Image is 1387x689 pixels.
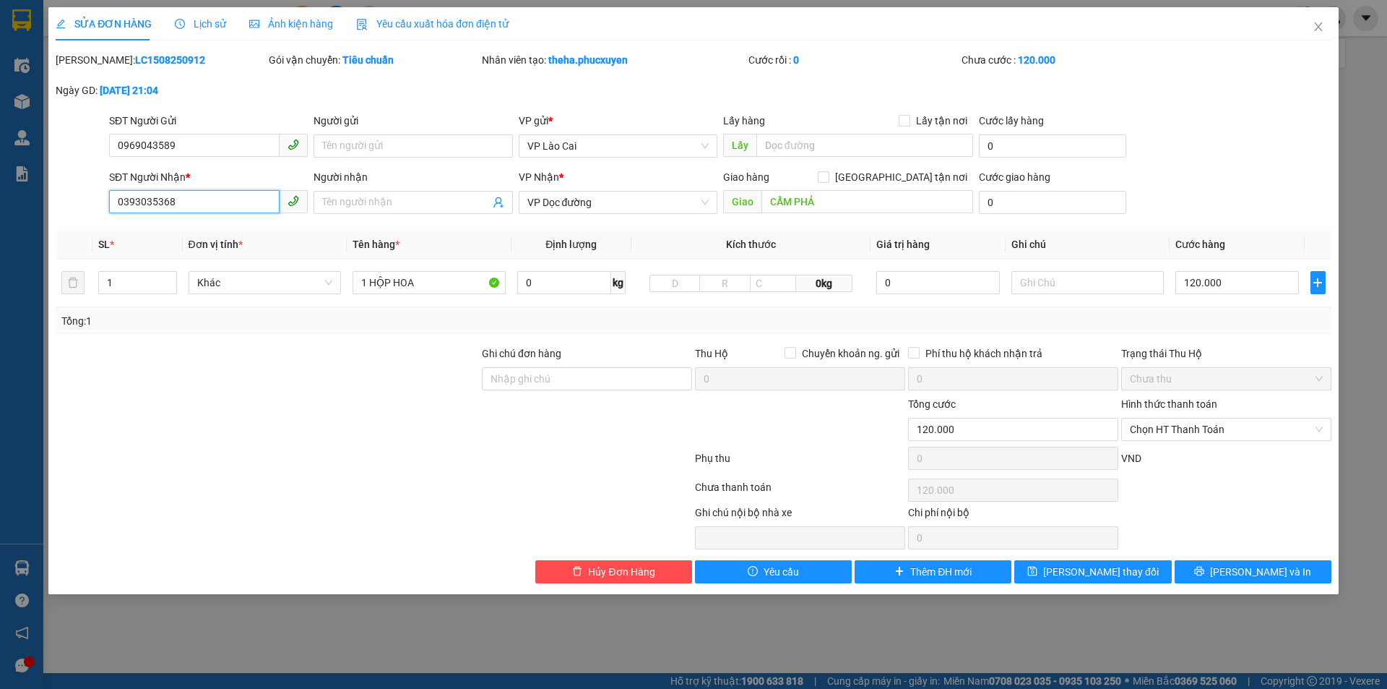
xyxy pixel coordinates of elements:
[723,190,761,213] span: Giao
[1310,271,1326,294] button: plus
[7,42,145,93] span: Gửi hàng [GEOGRAPHIC_DATA]: Hotline:
[1043,564,1159,580] span: [PERSON_NAME] thay đổi
[109,113,308,129] div: SĐT Người Gửi
[56,19,66,29] span: edit
[482,348,561,359] label: Ghi chú đơn hàng
[695,560,852,583] button: exclamation-circleYêu cầu
[353,271,506,294] input: VD: Bàn, Ghế
[249,18,333,30] span: Ảnh kiện hàng
[1175,560,1331,583] button: printer[PERSON_NAME] và In
[962,52,1172,68] div: Chưa cước :
[748,566,758,578] span: exclamation-circle
[1130,368,1323,390] span: Chưa thu
[920,346,1048,361] span: Phí thu hộ khách nhận trả
[695,348,728,359] span: Thu Hộ
[482,367,692,390] input: Ghi chú đơn hàng
[695,505,905,526] div: Ghi chú nội bộ nhà xe
[175,18,226,30] span: Lịch sử
[527,135,709,157] span: VP Lào Cai
[876,239,930,250] span: Giá trị hàng
[723,115,765,127] span: Lấy hàng
[56,82,266,98] div: Ngày GD:
[61,313,535,329] div: Tổng: 1
[189,239,243,250] span: Đơn vị tính
[356,18,509,30] span: Yêu cầu xuất hóa đơn điện tử
[1121,346,1331,361] div: Trạng thái Thu Hộ
[756,134,973,157] input: Dọc đường
[288,195,299,207] span: phone
[356,19,368,30] img: icon
[723,171,769,183] span: Giao hàng
[15,7,136,38] strong: Công ty TNHH Phúc Xuyên
[761,190,973,213] input: Dọc đường
[855,560,1011,583] button: plusThêm ĐH mới
[649,275,701,292] input: D
[723,134,756,157] span: Lấy
[61,271,85,294] button: delete
[588,564,654,580] span: Hủy Đơn Hàng
[13,97,139,135] span: Gửi hàng Hạ Long: Hotline:
[353,239,399,250] span: Tên hàng
[979,171,1050,183] label: Cước giao hàng
[269,52,479,68] div: Gói vận chuyển:
[1130,419,1323,440] span: Chọn HT Thanh Toán
[1027,566,1037,578] span: save
[527,192,709,213] span: VP Dọc đường
[693,450,907,476] div: Phụ thu
[1313,21,1324,33] span: close
[793,54,799,66] b: 0
[98,239,110,250] span: SL
[1121,398,1217,410] label: Hình thức thanh toán
[314,113,512,129] div: Người gửi
[699,275,751,292] input: R
[748,52,959,68] div: Cước rồi :
[548,54,628,66] b: theha.phucxuyen
[910,564,972,580] span: Thêm ĐH mới
[894,566,904,578] span: plus
[829,169,973,185] span: [GEOGRAPHIC_DATA] tận nơi
[1311,277,1325,288] span: plus
[56,52,266,68] div: [PERSON_NAME]:
[1121,453,1141,464] span: VND
[100,85,158,96] b: [DATE] 21:04
[750,275,796,292] input: C
[979,115,1044,127] label: Cước lấy hàng
[908,398,956,410] span: Tổng cước
[109,169,308,185] div: SĐT Người Nhận
[979,134,1126,158] input: Cước lấy hàng
[693,479,907,505] div: Chưa thanh toán
[545,239,597,250] span: Định lượng
[175,19,185,29] span: clock-circle
[1014,560,1171,583] button: save[PERSON_NAME] thay đổi
[493,197,504,208] span: user-add
[1011,271,1165,294] input: Ghi Chú
[7,55,145,80] strong: 024 3236 3236 -
[796,346,905,361] span: Chuyển khoản ng. gửi
[1194,566,1204,578] span: printer
[796,275,852,292] span: 0kg
[1175,239,1225,250] span: Cước hàng
[519,171,559,183] span: VP Nhận
[1006,231,1170,259] th: Ghi chú
[979,191,1126,214] input: Cước giao hàng
[1018,54,1055,66] b: 120.000
[611,271,626,294] span: kg
[288,139,299,150] span: phone
[535,560,692,583] button: deleteHủy Đơn Hàng
[482,52,746,68] div: Nhân viên tạo:
[572,566,582,578] span: delete
[56,18,152,30] span: SỬA ĐƠN HÀNG
[30,68,144,93] strong: 0888 827 827 - 0848 827 827
[910,113,973,129] span: Lấy tận nơi
[342,54,394,66] b: Tiêu chuẩn
[197,272,333,294] span: Khác
[249,19,259,29] span: picture
[314,169,512,185] div: Người nhận
[764,564,799,580] span: Yêu cầu
[726,239,776,250] span: Kích thước
[1298,7,1339,48] button: Close
[135,54,205,66] b: LC1508250912
[908,505,1118,526] div: Chi phí nội bộ
[1210,564,1311,580] span: [PERSON_NAME] và In
[519,113,717,129] div: VP gửi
